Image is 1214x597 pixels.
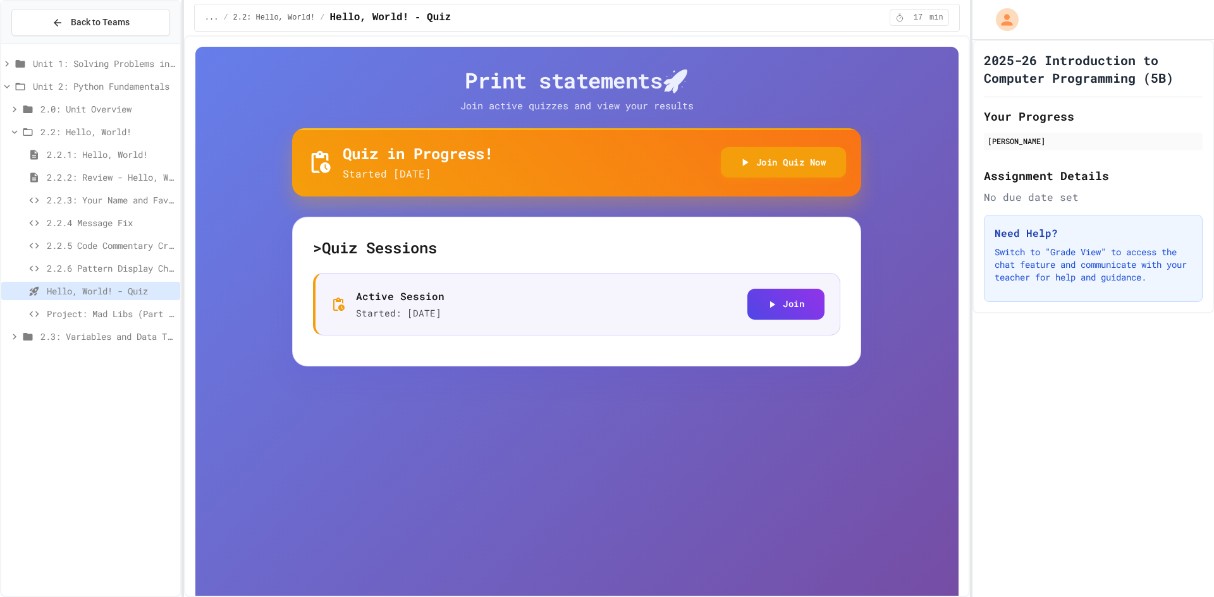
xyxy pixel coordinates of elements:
[33,57,175,70] span: Unit 1: Solving Problems in Computer Science
[908,13,928,23] span: 17
[320,13,324,23] span: /
[47,284,175,298] span: Hello, World! - Quiz
[47,216,175,229] span: 2.2.4 Message Fix
[988,135,1199,147] div: [PERSON_NAME]
[356,306,445,320] p: Started: [DATE]
[205,13,219,23] span: ...
[984,51,1203,87] h1: 2025-26 Introduction to Computer Programming (5B)
[11,9,170,36] button: Back to Teams
[995,226,1192,241] h3: Need Help?
[329,10,451,25] span: Hello, World! - Quiz
[47,148,175,161] span: 2.2.1: Hello, World!
[313,238,840,258] h5: > Quiz Sessions
[356,289,445,304] p: Active Session
[343,166,493,181] p: Started [DATE]
[47,193,175,207] span: 2.2.3: Your Name and Favorite Movie
[40,125,175,138] span: 2.2: Hello, World!
[71,16,130,29] span: Back to Teams
[47,262,175,275] span: 2.2.6 Pattern Display Challenge
[292,67,861,93] h4: Print statements 🚀
[40,102,175,116] span: 2.0: Unit Overview
[33,80,175,93] span: Unit 2: Python Fundamentals
[47,307,175,320] span: Project: Mad Libs (Part 1)
[984,167,1203,184] h2: Assignment Details
[929,13,943,23] span: min
[233,13,316,23] span: 2.2: Hello, World!
[995,246,1192,284] p: Switch to "Grade View" to access the chat feature and communicate with your teacher for help and ...
[47,239,175,252] span: 2.2.5 Code Commentary Creator
[343,143,493,164] h5: Quiz in Progress!
[747,289,825,320] button: Join
[47,171,175,184] span: 2.2.2: Review - Hello, World!
[984,190,1203,205] div: No due date set
[984,107,1203,125] h2: Your Progress
[223,13,228,23] span: /
[434,99,719,113] p: Join active quizzes and view your results
[983,5,1022,34] div: My Account
[40,330,175,343] span: 2.3: Variables and Data Types
[721,147,847,178] button: Join Quiz Now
